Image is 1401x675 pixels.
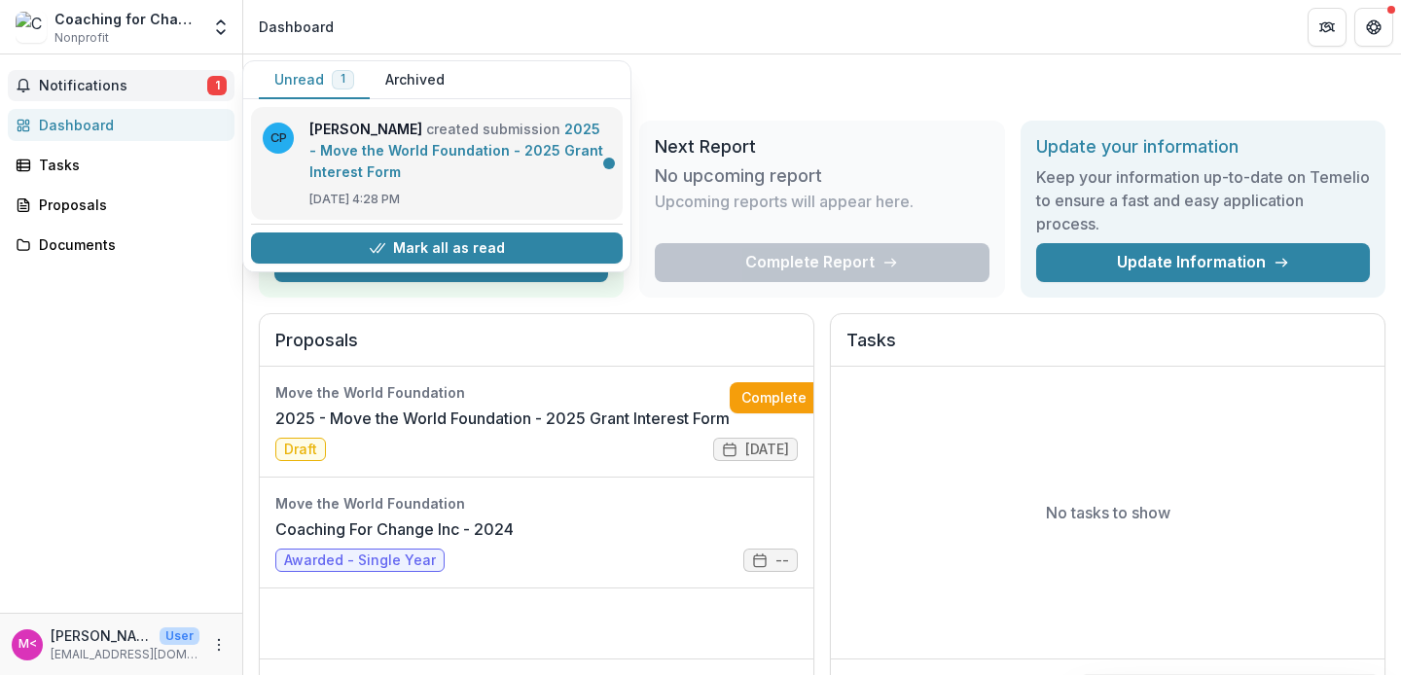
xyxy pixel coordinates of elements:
[251,13,341,41] nav: breadcrumb
[655,136,988,158] h2: Next Report
[1354,8,1393,47] button: Get Help
[207,633,231,657] button: More
[8,189,234,221] a: Proposals
[730,382,842,413] a: Complete
[259,70,1385,105] h1: Dashboard
[51,625,152,646] p: [PERSON_NAME] <[PERSON_NAME][EMAIL_ADDRESS][DOMAIN_NAME]>
[275,330,798,367] h2: Proposals
[846,330,1369,367] h2: Tasks
[341,72,345,86] span: 1
[655,190,914,213] p: Upcoming reports will appear here.
[251,232,623,264] button: Mark all as read
[18,638,37,651] div: Megan Polun <megan@c4cinc.org>
[1046,501,1170,524] p: No tasks to show
[39,155,219,175] div: Tasks
[39,234,219,255] div: Documents
[8,149,234,181] a: Tasks
[8,70,234,101] button: Notifications1
[39,195,219,215] div: Proposals
[207,8,234,47] button: Open entity switcher
[1036,136,1370,158] h2: Update your information
[275,407,730,430] a: 2025 - Move the World Foundation - 2025 Grant Interest Form
[1308,8,1347,47] button: Partners
[207,76,227,95] span: 1
[54,29,109,47] span: Nonprofit
[54,9,199,29] div: Coaching for Change Inc
[259,61,370,99] button: Unread
[309,119,611,183] p: created submission
[1036,165,1370,235] h3: Keep your information up-to-date on Temelio to ensure a fast and easy application process.
[8,109,234,141] a: Dashboard
[309,121,603,180] a: 2025 - Move the World Foundation - 2025 Grant Interest Form
[1036,243,1370,282] a: Update Information
[39,78,207,94] span: Notifications
[655,165,822,187] h3: No upcoming report
[160,627,199,645] p: User
[8,229,234,261] a: Documents
[51,646,199,663] p: [EMAIL_ADDRESS][DOMAIN_NAME]
[275,517,514,541] a: Coaching For Change Inc - 2024
[259,17,334,37] div: Dashboard
[16,12,47,43] img: Coaching for Change Inc
[39,115,219,135] div: Dashboard
[370,61,460,99] button: Archived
